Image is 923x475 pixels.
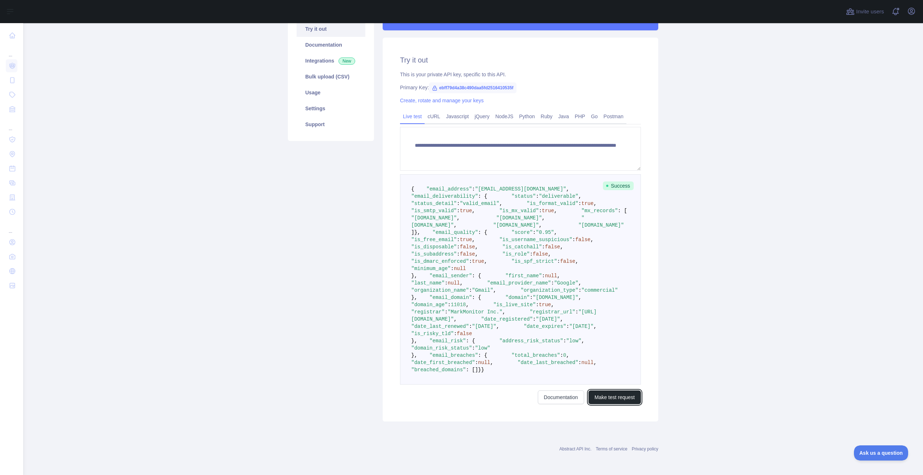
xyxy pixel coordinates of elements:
[411,367,466,373] span: "breached_domains"
[572,111,588,122] a: PHP
[554,280,578,286] span: "Google"
[502,244,542,250] span: "is_catchall"
[539,193,578,199] span: "deliverable"
[511,230,533,235] span: "score"
[478,360,490,365] span: null
[475,251,478,257] span: ,
[551,302,554,308] span: ,
[411,331,454,337] span: "is_risky_tld"
[472,273,481,279] span: : {
[411,360,475,365] span: "date_first_breached"
[578,193,581,199] span: ,
[445,309,447,315] span: :
[545,273,557,279] span: null
[484,258,487,264] span: ,
[448,280,460,286] span: null
[502,309,505,315] span: ,
[499,338,563,344] span: "address_risk_status"
[400,111,425,122] a: Live test
[297,53,365,69] a: Integrations New
[575,258,578,264] span: ,
[518,360,578,365] span: "date_last_breached"
[493,302,536,308] span: "is_live_site"
[472,258,484,264] span: true
[478,367,481,373] span: }
[460,208,472,214] span: true
[493,287,496,293] span: ,
[429,82,516,93] span: ebff79d4a38c490daa5fd2516410535f
[414,230,420,235] span: },
[411,215,457,221] span: "[DOMAIN_NAME]"
[448,302,451,308] span: :
[472,324,496,329] span: "[DATE]"
[554,208,557,214] span: ,
[566,352,569,358] span: ,
[533,295,578,300] span: "[DOMAIN_NAME]"
[457,331,472,337] span: false
[575,309,578,315] span: :
[594,324,596,329] span: ,
[6,117,17,132] div: ...
[560,258,575,264] span: false
[411,280,445,286] span: "last_name"
[542,244,545,250] span: :
[472,345,475,351] span: :
[478,193,487,199] span: : {
[411,295,417,300] span: },
[560,316,563,322] span: ,
[530,295,533,300] span: :
[496,215,542,221] span: "[DOMAIN_NAME]"
[411,324,469,329] span: "date_last_renewed"
[472,295,481,300] span: : {
[556,111,572,122] a: Java
[536,302,539,308] span: :
[411,193,478,199] span: "email_deliverability"
[478,230,487,235] span: : {
[538,390,584,404] a: Documentation
[582,360,594,365] span: null
[856,8,884,16] span: Invite users
[454,266,466,271] span: null
[6,43,17,58] div: ...
[443,111,472,122] a: Javascript
[578,280,581,286] span: ,
[499,208,539,214] span: "is_mx_valid"
[475,244,478,250] span: ,
[466,367,478,373] span: : []
[411,338,417,344] span: },
[466,302,469,308] span: ,
[538,111,556,122] a: Ruby
[411,345,472,351] span: "domain_risk_status"
[475,186,566,192] span: "[EMAIL_ADDRESS][DOMAIN_NAME]"
[429,352,478,358] span: "email_breaches"
[575,237,591,243] span: false
[499,237,573,243] span: "is_username_suspicious"
[411,208,457,214] span: "is_smtp_valid"
[445,280,447,286] span: :
[433,230,478,235] span: "email_quality"
[536,230,554,235] span: "0.95"
[475,345,490,351] span: "low"
[457,237,460,243] span: :
[411,186,414,192] span: {
[578,295,581,300] span: ,
[560,352,563,358] span: :
[511,352,560,358] span: "total_breaches"
[472,111,492,122] a: jQuery
[460,201,499,206] span: "valid_email"
[591,237,594,243] span: ,
[339,57,355,65] span: New
[632,446,658,452] a: Privacy policy
[448,309,502,315] span: "MarkMonitor Inc."
[539,222,542,228] span: ,
[400,84,641,91] div: Primary Key:
[530,251,533,257] span: :
[411,244,457,250] span: "is_disposable"
[297,21,365,37] a: Try it out
[557,273,560,279] span: ,
[854,445,909,461] iframe: Toggle Customer Support
[297,100,365,116] a: Settings
[582,201,594,206] span: true
[533,230,536,235] span: :
[539,208,542,214] span: :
